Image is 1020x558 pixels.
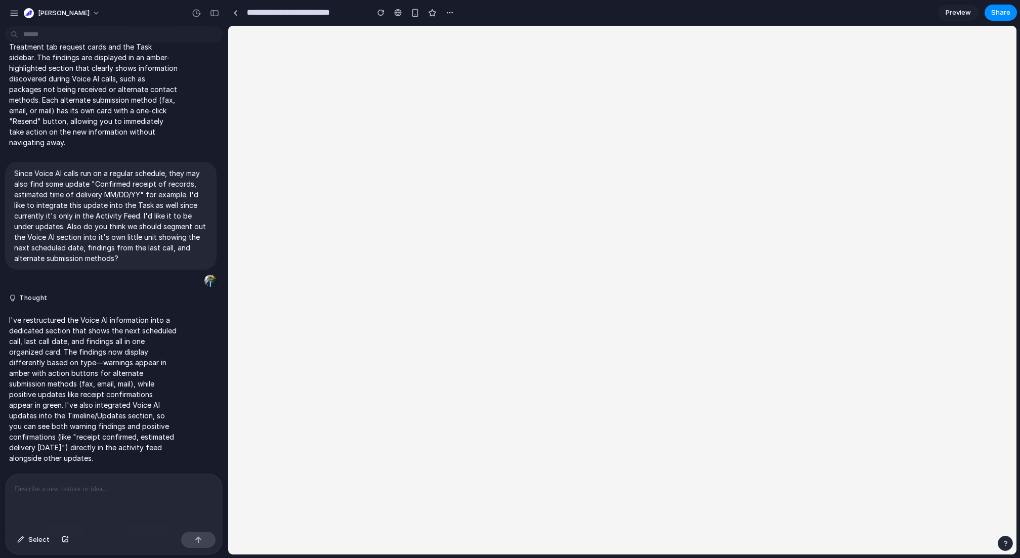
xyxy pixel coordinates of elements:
span: Share [991,8,1010,18]
button: Select [12,532,55,548]
span: Preview [946,8,971,18]
span: [PERSON_NAME] [38,8,90,18]
p: I've restructured the Voice AI information into a dedicated section that shows the next scheduled... [9,315,178,463]
a: Preview [938,5,979,21]
p: Since Voice AI calls run on a regular schedule, they may also find some update "Confirmed receipt... [14,168,207,264]
span: Select [28,535,50,545]
button: [PERSON_NAME] [20,5,105,21]
p: I've added Voice AI call findings to both the Treatment tab request cards and the Task sidebar. T... [9,31,178,148]
button: Share [985,5,1017,21]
